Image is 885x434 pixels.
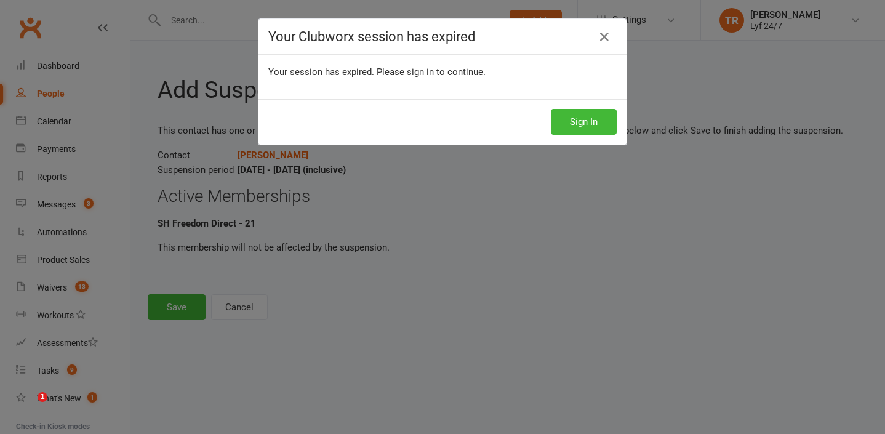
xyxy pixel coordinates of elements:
[268,29,617,44] h4: Your Clubworx session has expired
[38,392,47,402] span: 1
[595,27,614,47] a: Close
[268,66,486,78] span: Your session has expired. Please sign in to continue.
[12,392,42,422] iframe: Intercom live chat
[551,109,617,135] button: Sign In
